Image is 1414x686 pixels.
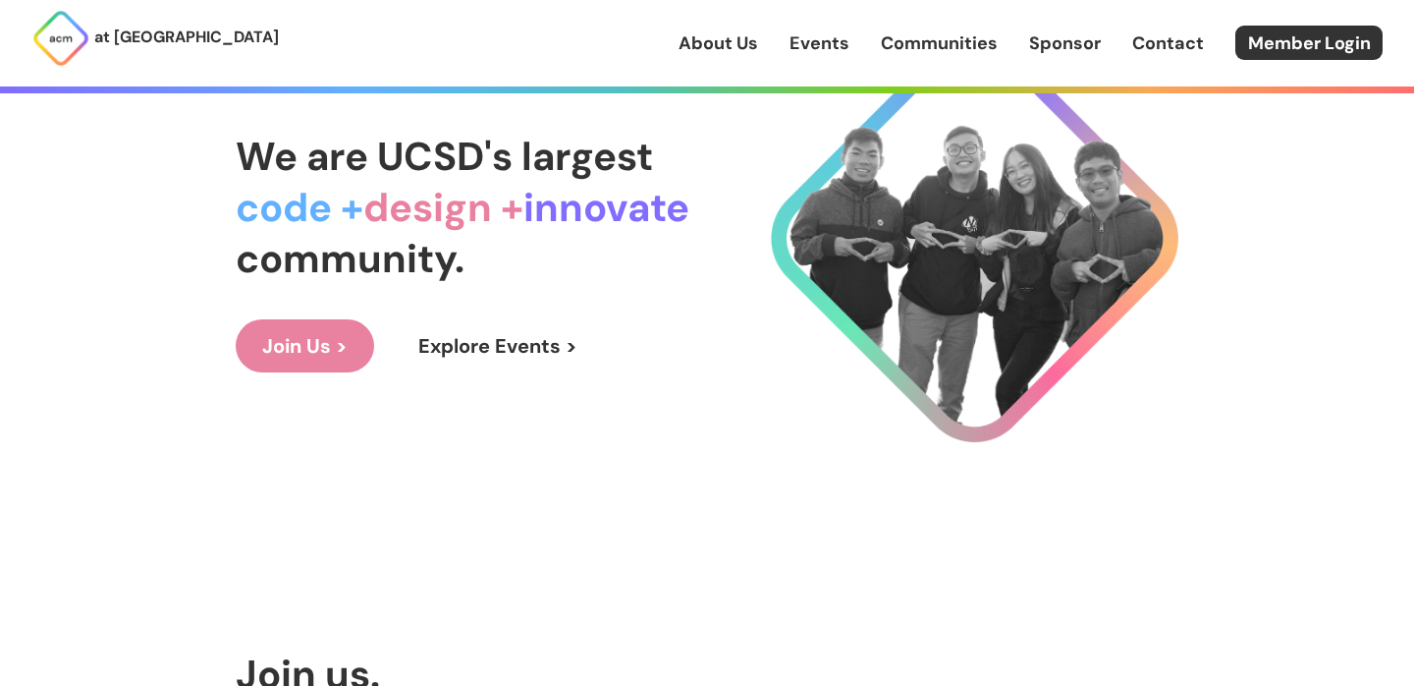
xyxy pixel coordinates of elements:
a: Communities [881,30,998,56]
a: About Us [679,30,758,56]
span: innovate [523,182,689,233]
img: ACM Logo [31,9,90,68]
a: at [GEOGRAPHIC_DATA] [31,9,279,68]
span: design + [363,182,523,233]
span: We are UCSD's largest [236,131,653,182]
a: Explore Events > [392,319,604,372]
p: at [GEOGRAPHIC_DATA] [94,25,279,50]
span: code + [236,182,363,233]
a: Join Us > [236,319,374,372]
a: Contact [1132,30,1204,56]
img: Cool Logo [771,34,1178,442]
a: Member Login [1235,26,1383,60]
span: community. [236,233,464,284]
a: Sponsor [1029,30,1101,56]
a: Events [789,30,849,56]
